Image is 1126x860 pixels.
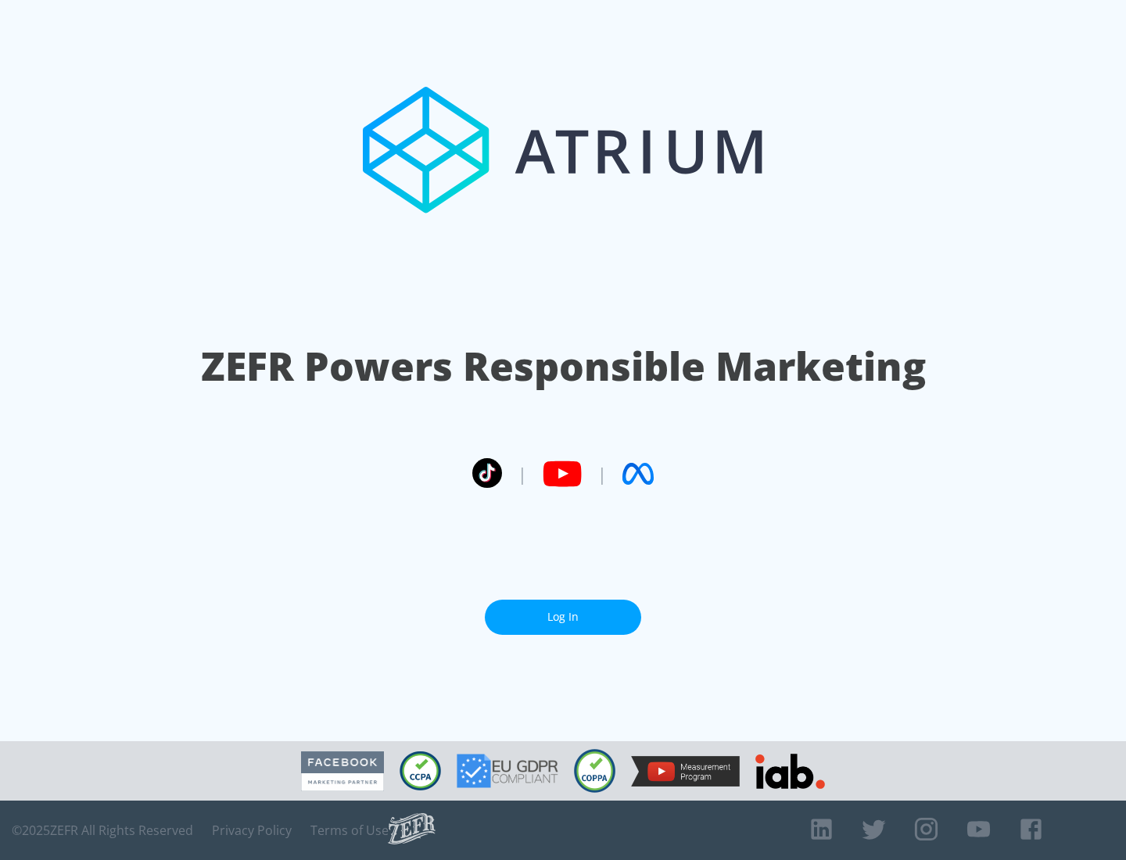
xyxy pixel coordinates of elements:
a: Privacy Policy [212,822,292,838]
img: IAB [755,754,825,789]
span: | [597,462,607,486]
img: YouTube Measurement Program [631,756,740,787]
img: CCPA Compliant [400,751,441,790]
span: © 2025 ZEFR All Rights Reserved [12,822,193,838]
a: Log In [485,600,641,635]
img: GDPR Compliant [457,754,558,788]
a: Terms of Use [310,822,389,838]
img: COPPA Compliant [574,749,615,793]
img: Facebook Marketing Partner [301,751,384,791]
h1: ZEFR Powers Responsible Marketing [201,339,926,393]
span: | [518,462,527,486]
